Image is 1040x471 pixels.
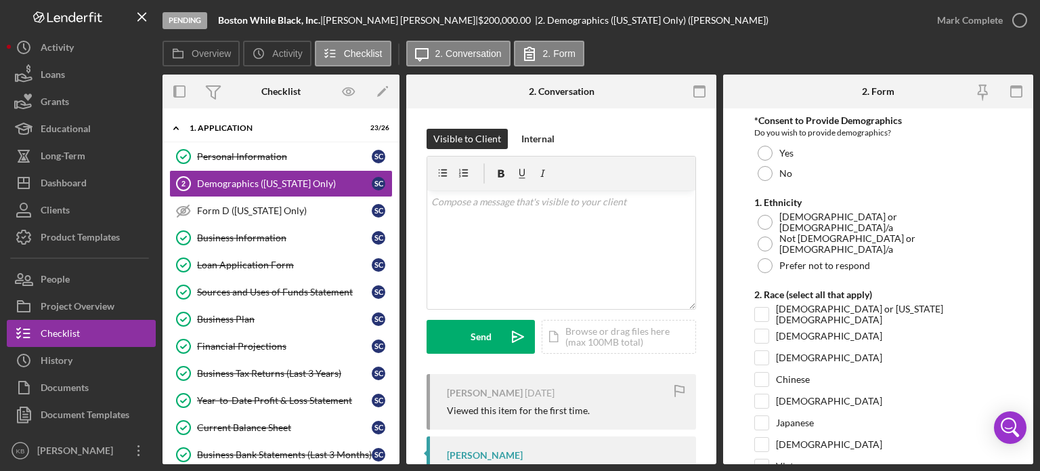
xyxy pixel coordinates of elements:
[41,374,89,405] div: Documents
[7,88,156,115] button: Grants
[779,233,999,255] label: Not [DEMOGRAPHIC_DATA] or [DEMOGRAPHIC_DATA]/a
[754,197,1002,208] div: 1. Ethnicity
[514,41,584,66] button: 2. Form
[218,15,323,26] div: |
[162,41,240,66] button: Overview
[7,34,156,61] a: Activity
[197,341,372,352] div: Financial Projections
[41,293,114,323] div: Project Overview
[41,88,69,119] div: Grants
[197,449,372,460] div: Business Bank Statements (Last 3 Months)
[372,340,385,353] div: S C
[754,115,1002,126] div: *Consent to Provide Demographics
[16,447,25,455] text: KB
[372,150,385,163] div: S C
[7,224,156,251] button: Product Templates
[169,441,393,468] a: Business Bank Statements (Last 3 Months)SC
[447,388,523,398] div: [PERSON_NAME]
[169,414,393,441] a: Current Balance SheetSC
[41,197,70,227] div: Clients
[41,347,72,377] div: History
[197,422,372,433] div: Current Balance Sheet
[181,180,186,188] tspan: 2
[197,368,372,379] div: Business Tax Returns (Last 3 Years)
[779,168,792,179] label: No
[41,61,65,91] div: Loans
[776,329,882,343] label: [DEMOGRAPHIC_DATA]
[323,15,478,26] div: [PERSON_NAME] [PERSON_NAME] |
[776,308,1002,321] label: [DEMOGRAPHIC_DATA] or [US_STATE][DEMOGRAPHIC_DATA]
[862,86,894,97] div: 2. Form
[41,115,91,146] div: Educational
[372,394,385,407] div: S C
[7,293,156,320] button: Project Overview
[7,115,156,142] button: Educational
[7,197,156,224] button: Clients
[41,34,74,64] div: Activity
[525,388,555,398] time: 2025-03-31 02:00
[41,320,80,350] div: Checklist
[272,48,302,59] label: Activity
[41,224,120,254] div: Product Templates
[344,48,383,59] label: Checklist
[433,129,501,149] div: Visible to Client
[34,437,122,468] div: [PERSON_NAME]
[372,312,385,326] div: S C
[197,151,372,162] div: Personal Information
[535,15,768,26] div: | 2. Demographics ([US_STATE] Only) ([PERSON_NAME])
[937,7,1003,34] div: Mark Complete
[7,320,156,347] a: Checklist
[197,395,372,406] div: Year-to-Date Profit & Loss Statement
[261,86,301,97] div: Checklist
[7,437,156,464] button: KB[PERSON_NAME]
[776,394,882,408] label: [DEMOGRAPHIC_DATA]
[197,314,372,325] div: Business Plan
[315,41,391,66] button: Checklist
[7,142,156,169] button: Long-Term
[169,279,393,306] a: Sources and Uses of Funds StatementSC
[779,148,794,159] label: Yes
[41,401,129,432] div: Document Templates
[169,224,393,251] a: Business InformationSC
[7,61,156,88] button: Loans
[169,387,393,414] a: Year-to-Date Profit & Loss StatementSC
[41,142,85,173] div: Long-Term
[779,211,999,233] label: [DEMOGRAPHIC_DATA] or [DEMOGRAPHIC_DATA]/a
[192,48,231,59] label: Overview
[41,266,70,296] div: People
[197,205,372,216] div: Form D ([US_STATE] Only)
[543,48,576,59] label: 2. Form
[776,351,882,365] label: [DEMOGRAPHIC_DATA]
[471,320,492,354] div: Send
[372,367,385,380] div: S C
[218,14,320,26] b: Boston While Black, Inc.
[162,12,207,29] div: Pending
[7,401,156,428] a: Document Templates
[521,129,555,149] div: Internal
[372,258,385,272] div: S C
[478,15,535,26] div: $200,000.00
[529,86,594,97] div: 2. Conversation
[427,129,508,149] button: Visible to Client
[7,169,156,197] button: Dashboard
[435,48,502,59] label: 2. Conversation
[447,450,523,461] div: [PERSON_NAME]
[7,347,156,374] button: History
[776,438,882,451] label: [DEMOGRAPHIC_DATA]
[372,177,385,190] div: S C
[779,260,870,271] label: Prefer not to respond
[365,124,389,132] div: 23 / 26
[372,448,385,462] div: S C
[447,405,590,416] div: Viewed this item for the first time.
[197,232,372,243] div: Business Information
[372,204,385,218] div: S C
[190,124,355,132] div: 1. Application
[754,289,1002,300] div: 2. Race (select all that apply)
[169,251,393,279] a: Loan Application FormSC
